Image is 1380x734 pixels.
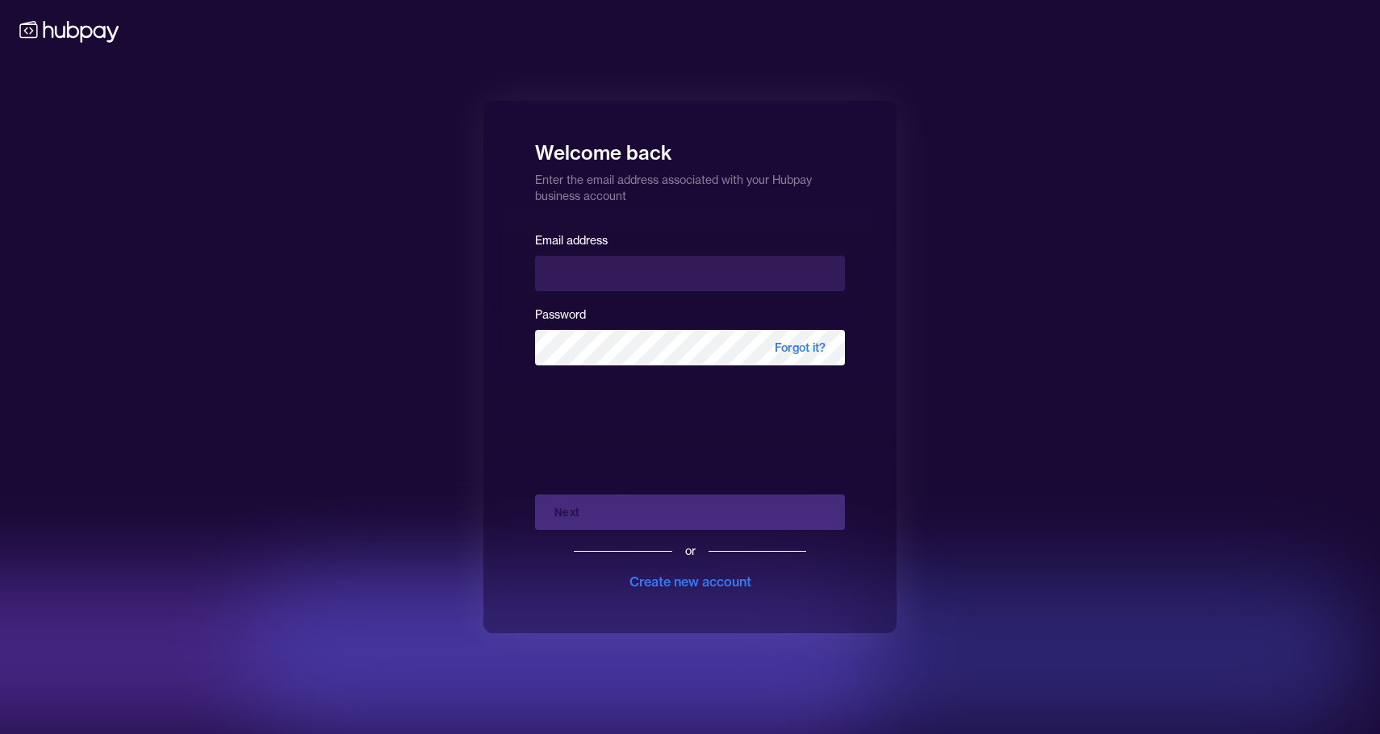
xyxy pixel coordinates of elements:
div: Create new account [629,572,751,591]
div: or [685,543,696,559]
p: Enter the email address associated with your Hubpay business account [535,165,845,204]
label: Password [535,307,586,322]
span: Forgot it? [755,330,845,365]
h1: Welcome back [535,130,845,165]
label: Email address [535,233,608,248]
